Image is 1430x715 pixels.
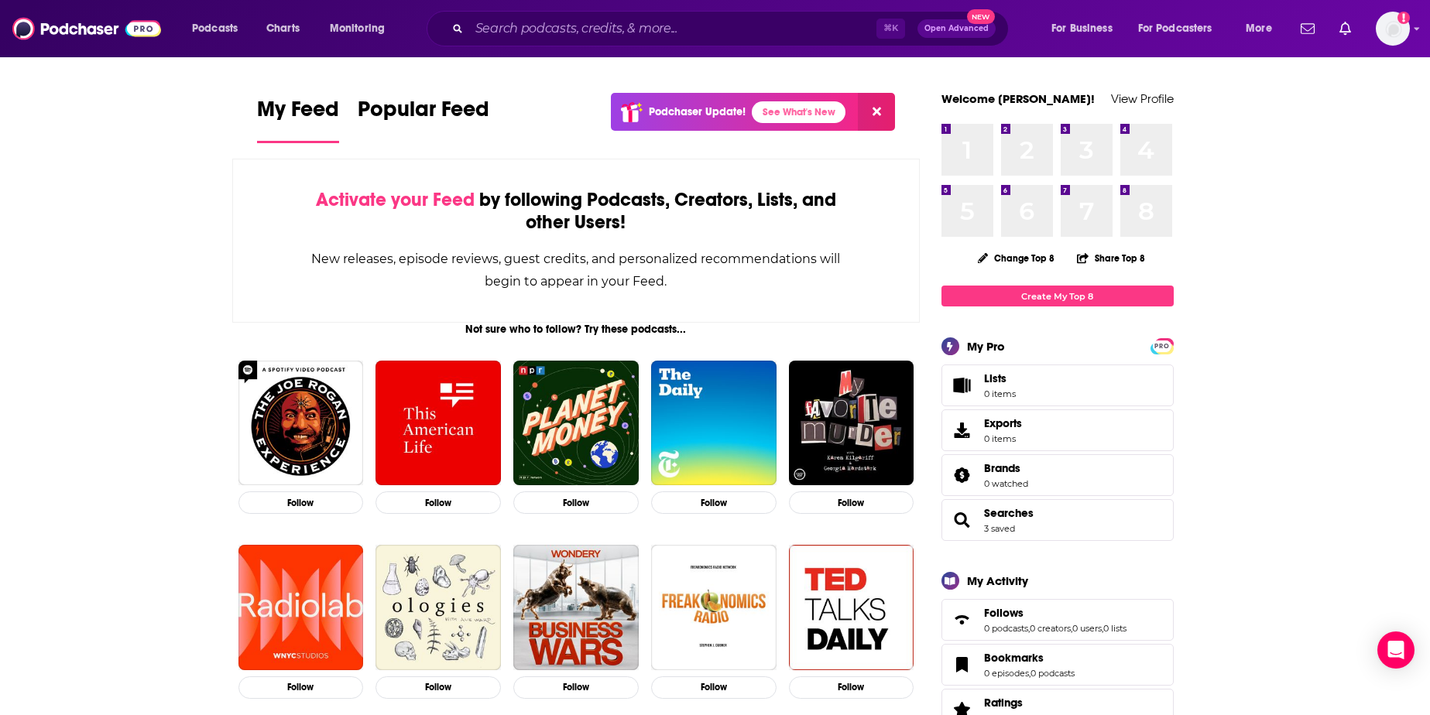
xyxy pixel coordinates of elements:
[947,509,978,531] a: Searches
[984,416,1022,430] span: Exports
[181,16,258,41] button: open menu
[984,388,1016,399] span: 0 items
[1076,243,1146,273] button: Share Top 8
[1377,631,1415,669] div: Open Intercom Messenger
[257,96,339,132] span: My Feed
[941,91,1095,106] a: Welcome [PERSON_NAME]!
[441,11,1024,46] div: Search podcasts, credits, & more...
[513,545,639,670] img: Business Wars
[1235,16,1291,41] button: open menu
[984,371,1006,385] span: Lists
[1128,16,1235,41] button: open menu
[984,623,1028,634] a: 0 podcasts
[984,478,1028,489] a: 0 watched
[469,16,876,41] input: Search podcasts, credits, & more...
[651,361,777,486] img: The Daily
[941,599,1174,641] span: Follows
[358,96,489,132] span: Popular Feed
[1397,12,1410,24] svg: Add a profile image
[967,573,1028,588] div: My Activity
[319,16,405,41] button: open menu
[238,491,364,514] button: Follow
[1071,623,1072,634] span: ,
[967,339,1005,354] div: My Pro
[651,676,777,699] button: Follow
[752,101,845,123] a: See What's New
[876,19,905,39] span: ⌘ K
[984,461,1028,475] a: Brands
[330,18,385,39] span: Monitoring
[256,16,309,41] a: Charts
[984,523,1015,534] a: 3 saved
[984,506,1034,520] a: Searches
[1103,623,1127,634] a: 0 lists
[316,188,475,211] span: Activate your Feed
[376,491,501,514] button: Follow
[941,644,1174,686] span: Bookmarks
[984,433,1022,444] span: 0 items
[376,361,501,486] img: This American Life
[1376,12,1410,46] button: Show profile menu
[941,409,1174,451] a: Exports
[1376,12,1410,46] span: Logged in as InkhouseWaltham
[310,248,842,292] div: New releases, episode reviews, guest credits, and personalized recommendations will begin to appe...
[941,364,1174,406] a: Lists
[651,545,777,670] img: Freakonomics Radio
[947,654,978,676] a: Bookmarks
[917,19,996,38] button: Open AdvancedNew
[376,545,501,670] img: Ologies with Alie Ward
[984,651,1044,665] span: Bookmarks
[789,676,914,699] button: Follow
[1030,668,1075,679] a: 0 podcasts
[947,419,978,441] span: Exports
[192,18,238,39] span: Podcasts
[238,361,364,486] img: The Joe Rogan Experience
[947,609,978,631] a: Follows
[984,461,1020,475] span: Brands
[1295,15,1321,42] a: Show notifications dropdown
[257,96,339,143] a: My Feed
[376,676,501,699] button: Follow
[513,491,639,514] button: Follow
[789,491,914,514] button: Follow
[1153,340,1171,351] a: PRO
[1111,91,1174,106] a: View Profile
[358,96,489,143] a: Popular Feed
[984,606,1127,620] a: Follows
[1102,623,1103,634] span: ,
[1153,340,1171,352] span: PRO
[266,18,300,39] span: Charts
[513,361,639,486] img: Planet Money
[238,545,364,670] img: Radiolab
[789,361,914,486] img: My Favorite Murder with Karen Kilgariff and Georgia Hardstark
[1072,623,1102,634] a: 0 users
[1030,623,1071,634] a: 0 creators
[947,464,978,486] a: Brands
[941,454,1174,496] span: Brands
[924,25,989,32] span: Open Advanced
[984,696,1075,710] a: Ratings
[967,9,995,24] span: New
[941,499,1174,541] span: Searches
[513,676,639,699] button: Follow
[789,545,914,670] img: TED Talks Daily
[984,371,1016,385] span: Lists
[947,375,978,396] span: Lists
[941,286,1174,306] a: Create My Top 8
[984,696,1023,710] span: Ratings
[1051,18,1113,39] span: For Business
[1028,623,1030,634] span: ,
[1029,668,1030,679] span: ,
[12,14,161,43] img: Podchaser - Follow, Share and Rate Podcasts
